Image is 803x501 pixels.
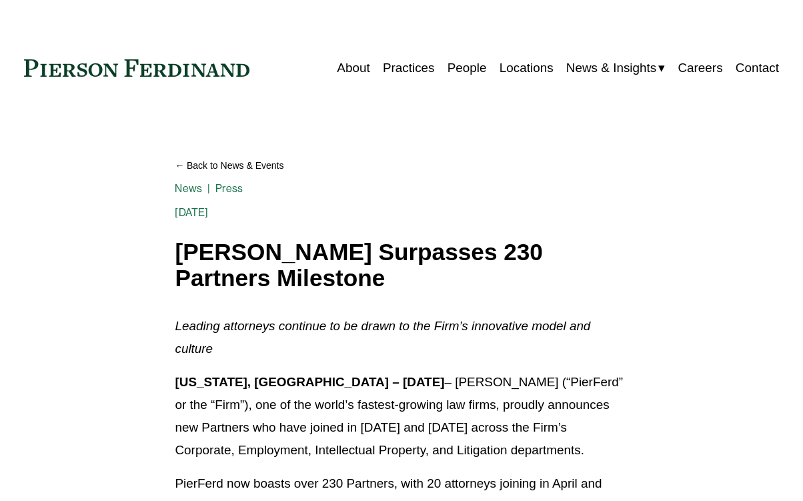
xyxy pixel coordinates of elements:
[736,55,779,81] a: Contact
[566,57,656,79] span: News & Insights
[337,55,369,81] a: About
[678,55,722,81] a: Careers
[566,55,665,81] a: folder dropdown
[383,55,435,81] a: Practices
[175,206,208,219] span: [DATE]
[500,55,554,81] a: Locations
[215,182,243,195] a: Press
[175,319,594,356] em: Leading attorneys continue to be drawn to the Firm’s innovative model and culture
[448,55,487,81] a: People
[175,371,628,462] p: – [PERSON_NAME] (“PierFerd” or the “Firm”), one of the world’s fastest-growing law firms, proudly...
[175,182,202,195] a: News
[175,375,444,389] strong: [US_STATE], [GEOGRAPHIC_DATA] – [DATE]
[175,239,628,291] h1: [PERSON_NAME] Surpasses 230 Partners Milestone
[175,154,628,177] a: Back to News & Events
